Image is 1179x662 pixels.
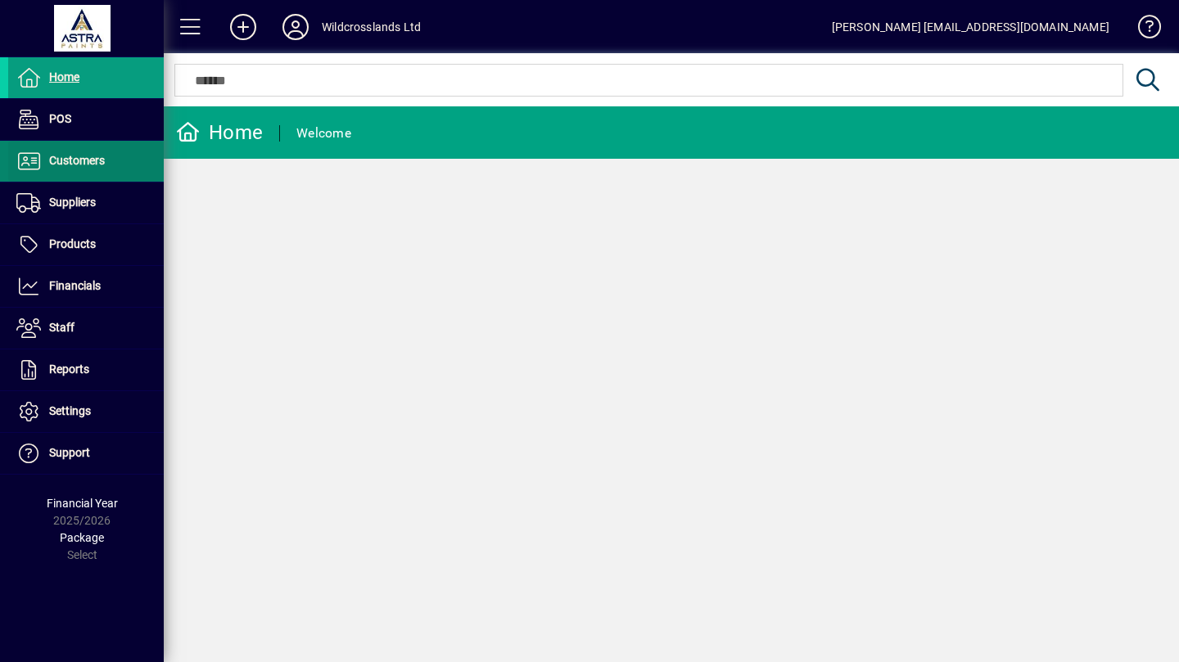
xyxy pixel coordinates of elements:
a: Customers [8,141,164,182]
a: Staff [8,308,164,349]
span: Reports [49,363,89,376]
span: Financials [49,279,101,292]
a: Settings [8,391,164,432]
span: Customers [49,154,105,167]
button: Profile [269,12,322,42]
a: POS [8,99,164,140]
span: Suppliers [49,196,96,209]
a: Financials [8,266,164,307]
a: Reports [8,349,164,390]
a: Support [8,433,164,474]
a: Products [8,224,164,265]
a: Suppliers [8,182,164,223]
button: Add [217,12,269,42]
span: Package [60,531,104,544]
span: Settings [49,404,91,417]
span: Financial Year [47,497,118,510]
span: Home [49,70,79,83]
span: Support [49,446,90,459]
div: Welcome [296,120,351,146]
span: Products [49,237,96,250]
div: Wildcrosslands Ltd [322,14,421,40]
a: Knowledge Base [1126,3,1159,56]
div: Home [176,119,263,146]
span: Staff [49,321,75,334]
span: POS [49,112,71,125]
div: [PERSON_NAME] [EMAIL_ADDRESS][DOMAIN_NAME] [832,14,1109,40]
